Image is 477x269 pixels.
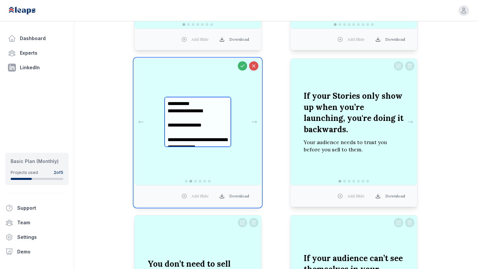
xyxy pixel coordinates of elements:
[3,231,71,244] a: Settings
[11,170,38,175] div: Projects used
[5,61,69,74] a: LinkedIn
[3,216,71,229] a: Team
[54,170,63,175] div: 2 of 5
[371,34,409,45] button: Download
[215,34,253,45] button: Download
[5,32,69,45] a: Dashboard
[8,3,50,18] img: Leaps
[215,191,253,201] button: Download
[249,61,258,71] button: Cancel Edit
[238,61,247,71] button: Save Changes
[371,191,409,201] button: Download
[11,158,63,165] div: Basic Plan (Monthly)
[3,201,66,215] button: Support
[304,139,404,153] p: Your audience needs to trust you before you sell to them.
[304,90,404,135] h2: If your Stories only show up when you’re launching, you're doing it backwards.
[5,46,69,60] a: Experts
[3,245,71,258] a: Demo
